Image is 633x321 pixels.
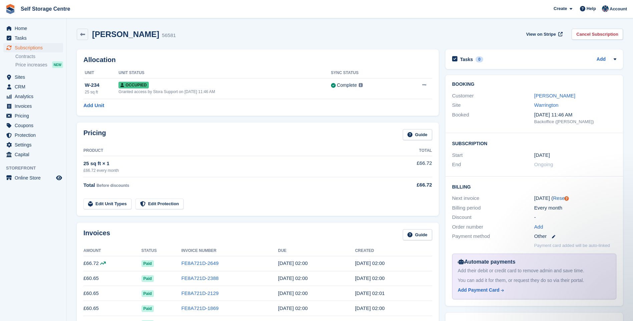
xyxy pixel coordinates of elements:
div: Add Payment Card [458,287,500,294]
span: Tasks [15,33,55,43]
time: 2025-08-07 01:00:00 UTC [278,275,308,281]
div: 0 [476,56,483,62]
span: Sites [15,72,55,82]
span: Paid [141,290,154,297]
span: Account [610,6,627,12]
h2: [PERSON_NAME] [92,30,159,39]
a: Price increases NEW [15,61,63,68]
h2: Pricing [83,129,106,140]
span: Before discounts [96,183,129,188]
a: [PERSON_NAME] [534,93,575,98]
time: 2024-11-06 01:00:00 UTC [534,151,550,159]
span: Coupons [15,121,55,130]
span: View on Stripe [526,31,556,38]
span: Paid [141,260,154,267]
div: Order number [452,223,534,231]
h2: Booking [452,82,616,87]
div: Payment method [452,233,534,240]
span: Occupied [118,82,148,88]
td: £60.65 [83,271,141,286]
a: View on Stripe [524,29,564,40]
span: Analytics [15,92,55,101]
div: Add their debit or credit card to remove admin and save time. [458,267,611,274]
th: Unit Status [118,68,331,78]
h2: Invoices [83,229,110,240]
img: stora-icon-8386f47178a22dfd0bd8f6a31ec36ba5ce8667c1dd55bd0f319d3a0aa187defe.svg [5,4,15,14]
div: 25 sq ft × 1 [83,160,386,168]
span: Capital [15,150,55,159]
div: You can add it for them, or request they do so via their portal. [458,277,611,284]
div: Discount [452,214,534,221]
div: [DATE] 11:46 AM [534,111,616,119]
span: Help [587,5,596,12]
time: 2025-09-07 01:00:00 UTC [278,260,308,266]
a: FE8A721D-2129 [181,290,219,296]
img: icon-info-grey-7440780725fd019a000dd9b08b2336e03edf1995a4989e88bcd33f0948082b44.svg [359,83,363,87]
a: Self Storage Centre [18,3,73,14]
a: menu [3,24,63,33]
div: Booked [452,111,534,125]
div: Tooltip anchor [564,196,570,202]
span: Create [554,5,567,12]
span: Invoices [15,101,55,111]
div: Next invoice [452,195,534,202]
span: Storefront [6,165,66,172]
span: Paid [141,275,154,282]
div: Billing period [452,204,534,212]
a: FE8A721D-2388 [181,275,219,281]
h2: Tasks [460,56,473,62]
th: Unit [83,68,118,78]
a: menu [3,92,63,101]
a: Edit Protection [135,199,184,210]
a: Add Unit [83,102,104,109]
a: Add Payment Card [458,287,608,294]
div: Granted access by Stora Support on [DATE] 11:46 AM [118,89,331,95]
span: Subscriptions [15,43,55,52]
time: 2025-06-06 01:00:40 UTC [355,305,385,311]
span: Home [15,24,55,33]
time: 2025-06-07 01:00:00 UTC [278,305,308,311]
a: Cancel Subscription [572,29,623,40]
div: - [534,214,616,221]
a: menu [3,82,63,91]
div: End [452,161,534,169]
a: menu [3,173,63,183]
a: menu [3,111,63,120]
a: menu [3,121,63,130]
a: Contracts [15,53,63,60]
span: Price increases [15,62,47,68]
span: Online Store [15,173,55,183]
div: £66.72 [386,181,432,189]
th: Product [83,145,386,156]
td: £66.72 [386,156,432,177]
p: Payment card added will be auto-linked [534,242,610,249]
th: Invoice Number [181,246,278,256]
th: Sync Status [331,68,401,78]
div: Automate payments [458,258,611,266]
td: £66.72 [83,256,141,271]
h2: Allocation [83,56,432,64]
a: FE8A721D-1869 [181,305,219,311]
a: menu [3,43,63,52]
span: Ongoing [534,162,553,167]
span: Paid [141,305,154,312]
div: Site [452,101,534,109]
h2: Billing [452,183,616,190]
span: Settings [15,140,55,149]
a: menu [3,130,63,140]
a: Reset [553,195,566,201]
span: Pricing [15,111,55,120]
a: Add [534,223,543,231]
a: FE8A721D-2649 [181,260,219,266]
a: menu [3,140,63,149]
a: Warrington [534,102,559,108]
div: Start [452,151,534,159]
div: NEW [52,61,63,68]
img: Clair Cole [602,5,609,12]
div: Customer [452,92,534,100]
th: Total [386,145,432,156]
span: Protection [15,130,55,140]
a: menu [3,101,63,111]
time: 2025-08-06 01:00:23 UTC [355,275,385,281]
td: £60.65 [83,301,141,316]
